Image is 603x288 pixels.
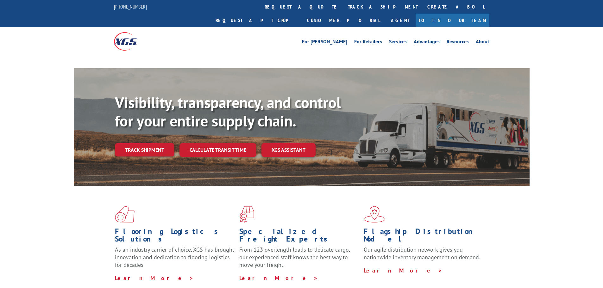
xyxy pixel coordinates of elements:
[115,143,174,156] a: Track shipment
[239,274,318,282] a: Learn More >
[115,93,341,131] b: Visibility, transparency, and control for your entire supply chain.
[115,228,235,246] h1: Flooring Logistics Solutions
[364,228,483,246] h1: Flagship Distribution Model
[385,14,416,27] a: Agent
[414,39,440,46] a: Advantages
[179,143,256,157] a: Calculate transit time
[239,206,254,223] img: xgs-icon-focused-on-flooring-red
[389,39,407,46] a: Services
[261,143,316,157] a: XGS ASSISTANT
[115,274,194,282] a: Learn More >
[364,246,480,261] span: Our agile distribution network gives you nationwide inventory management on demand.
[302,39,347,46] a: For [PERSON_NAME]
[354,39,382,46] a: For Retailers
[211,14,302,27] a: Request a pickup
[115,206,135,223] img: xgs-icon-total-supply-chain-intelligence-red
[416,14,489,27] a: Join Our Team
[476,39,489,46] a: About
[302,14,385,27] a: Customer Portal
[364,267,443,274] a: Learn More >
[115,246,234,268] span: As an industry carrier of choice, XGS has brought innovation and dedication to flooring logistics...
[114,3,147,10] a: [PHONE_NUMBER]
[239,246,359,274] p: From 123 overlength loads to delicate cargo, our experienced staff knows the best way to move you...
[447,39,469,46] a: Resources
[239,228,359,246] h1: Specialized Freight Experts
[364,206,386,223] img: xgs-icon-flagship-distribution-model-red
